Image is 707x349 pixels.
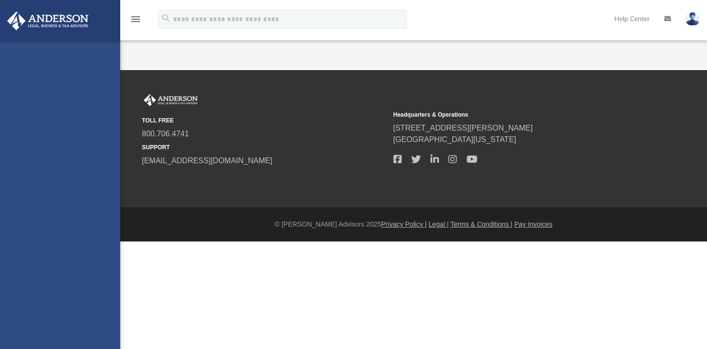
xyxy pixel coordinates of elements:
a: Privacy Policy | [381,220,427,228]
a: Pay Invoices [514,220,552,228]
a: Legal | [429,220,449,228]
img: Anderson Advisors Platinum Portal [4,12,91,30]
a: 800.706.4741 [142,130,189,138]
small: TOLL FREE [142,116,387,125]
a: [GEOGRAPHIC_DATA][US_STATE] [393,135,517,144]
img: User Pic [685,12,700,26]
a: menu [130,18,141,25]
i: search [161,13,171,24]
a: [STREET_ADDRESS][PERSON_NAME] [393,124,533,132]
a: Terms & Conditions | [451,220,513,228]
small: SUPPORT [142,143,387,152]
a: [EMAIL_ADDRESS][DOMAIN_NAME] [142,156,272,165]
small: Headquarters & Operations [393,110,638,119]
i: menu [130,13,141,25]
img: Anderson Advisors Platinum Portal [142,94,200,107]
div: © [PERSON_NAME] Advisors 2025 [120,219,707,229]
